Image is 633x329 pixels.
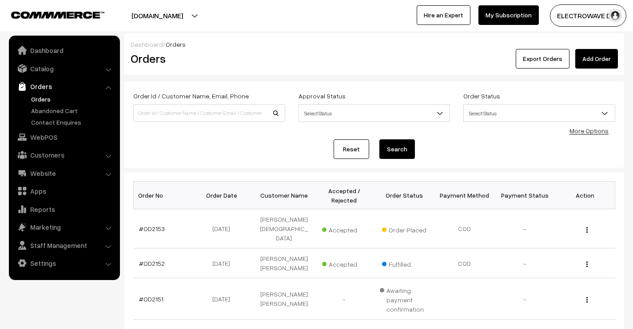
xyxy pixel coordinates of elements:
[314,182,374,209] th: Accepted / Rejected
[609,9,622,22] img: user
[254,209,315,248] td: [PERSON_NAME][DEMOGRAPHIC_DATA]
[417,5,470,25] a: Hire an Expert
[299,104,450,122] span: Select Status
[463,91,500,101] label: Order Status
[131,52,284,65] h2: Orders
[11,165,117,181] a: Website
[11,12,104,18] img: COMMMERCE
[11,78,117,94] a: Orders
[322,223,366,235] span: Accepted
[11,61,117,77] a: Catalog
[133,104,285,122] input: Order Id / Customer Name / Customer Email / Customer Phone
[254,248,315,278] td: [PERSON_NAME] [PERSON_NAME]
[575,49,618,69] a: Add Order
[322,257,366,269] span: Accepted
[11,237,117,253] a: Staff Management
[334,139,369,159] a: Reset
[495,278,555,320] td: -
[194,182,254,209] th: Order Date
[11,147,117,163] a: Customers
[139,225,165,232] a: #OD2153
[29,106,117,115] a: Abandoned Cart
[434,209,495,248] td: COD
[586,261,588,267] img: Menu
[463,104,615,122] span: Select Status
[133,91,249,101] label: Order Id / Customer Name, Email, Phone
[194,209,254,248] td: [DATE]
[569,127,609,134] a: More Options
[131,40,618,49] div: /
[11,9,89,20] a: COMMMERCE
[11,183,117,199] a: Apps
[586,227,588,233] img: Menu
[139,295,163,303] a: #OD2151
[194,248,254,278] td: [DATE]
[254,182,315,209] th: Customer Name
[586,297,588,303] img: Menu
[11,255,117,271] a: Settings
[434,182,495,209] th: Payment Method
[299,91,346,101] label: Approval Status
[166,41,186,48] span: Orders
[11,201,117,217] a: Reports
[495,182,555,209] th: Payment Status
[11,219,117,235] a: Marketing
[29,118,117,127] a: Contact Enquires
[299,106,450,121] span: Select Status
[134,182,194,209] th: Order No
[194,278,254,320] td: [DATE]
[100,4,214,27] button: [DOMAIN_NAME]
[516,49,569,69] button: Export Orders
[550,4,626,27] button: ELECTROWAVE DE…
[254,278,315,320] td: [PERSON_NAME] [PERSON_NAME]
[29,94,117,104] a: Orders
[434,248,495,278] td: COD
[139,260,165,267] a: #OD2152
[382,223,426,235] span: Order Placed
[11,42,117,58] a: Dashboard
[495,209,555,248] td: -
[374,182,435,209] th: Order Status
[314,278,374,320] td: -
[380,284,430,314] span: Awaiting payment confirmation
[478,5,539,25] a: My Subscription
[11,129,117,145] a: WebPOS
[555,182,615,209] th: Action
[379,139,415,159] button: Search
[131,41,163,48] a: Dashboard
[495,248,555,278] td: -
[382,257,426,269] span: Fulfilled
[464,106,615,121] span: Select Status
